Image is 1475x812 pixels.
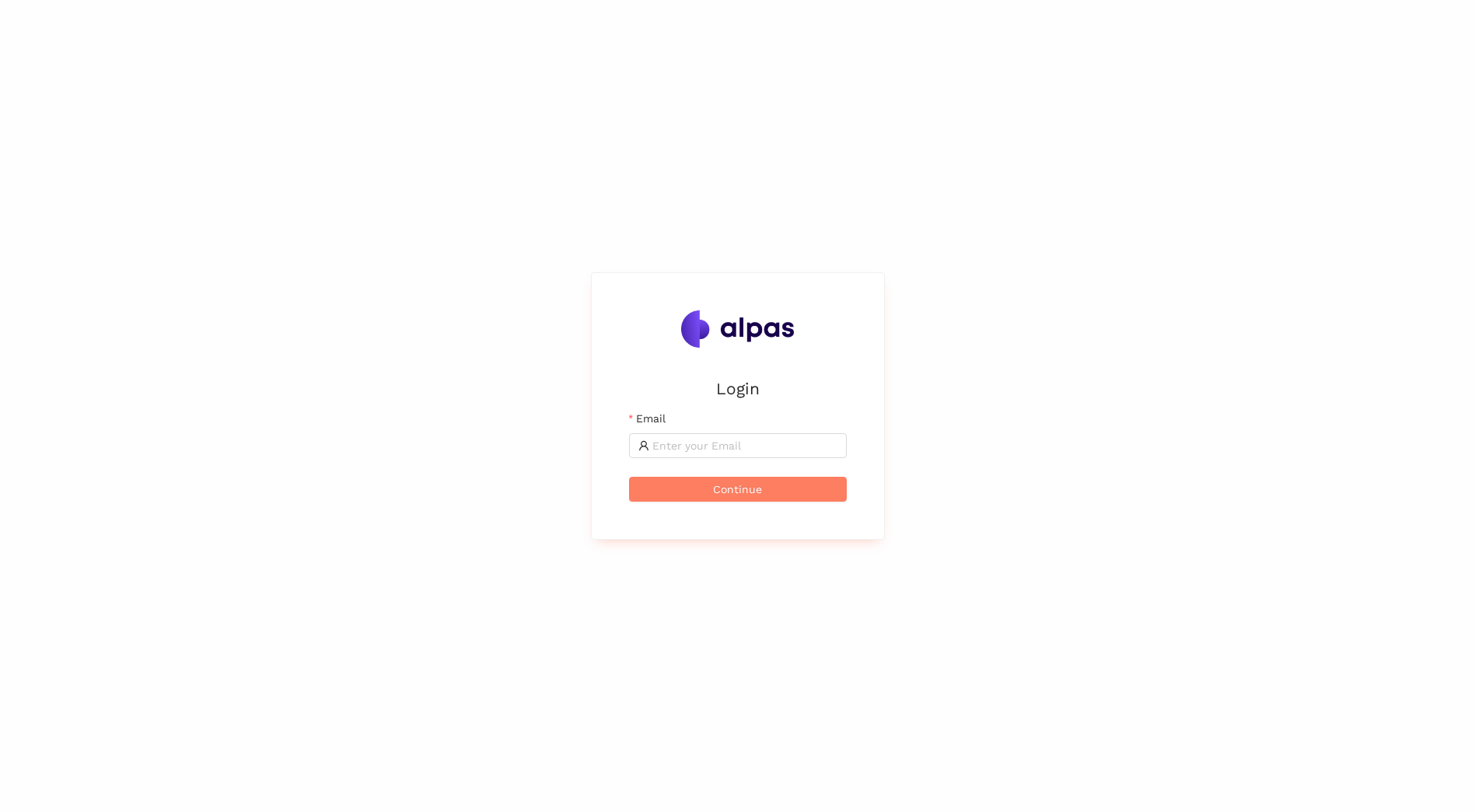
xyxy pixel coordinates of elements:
[652,437,837,454] input: Email
[629,376,847,401] h2: Login
[681,310,795,348] img: Alpas.ai Logo
[629,477,847,502] button: Continue
[713,481,762,498] span: Continue
[629,410,666,427] label: Email
[638,440,649,451] span: user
